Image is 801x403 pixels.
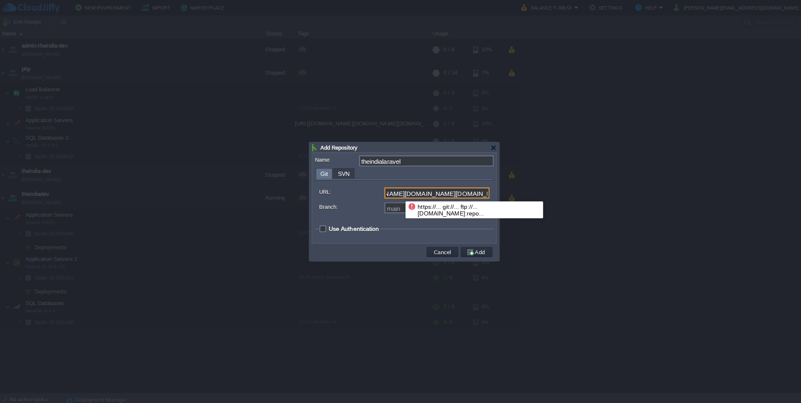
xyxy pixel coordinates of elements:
[312,155,355,163] label: Name:
[316,186,380,195] label: URL:
[326,224,375,230] span: Use Authentication
[404,201,536,216] div: https://... git://... ftp://... [DOMAIN_NAME]:repo...
[335,168,347,178] span: SVN
[316,201,380,210] label: Branch:
[462,246,483,254] button: Add
[317,144,355,150] span: Add Repository
[317,168,325,178] span: Git
[428,246,449,254] button: Cancel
